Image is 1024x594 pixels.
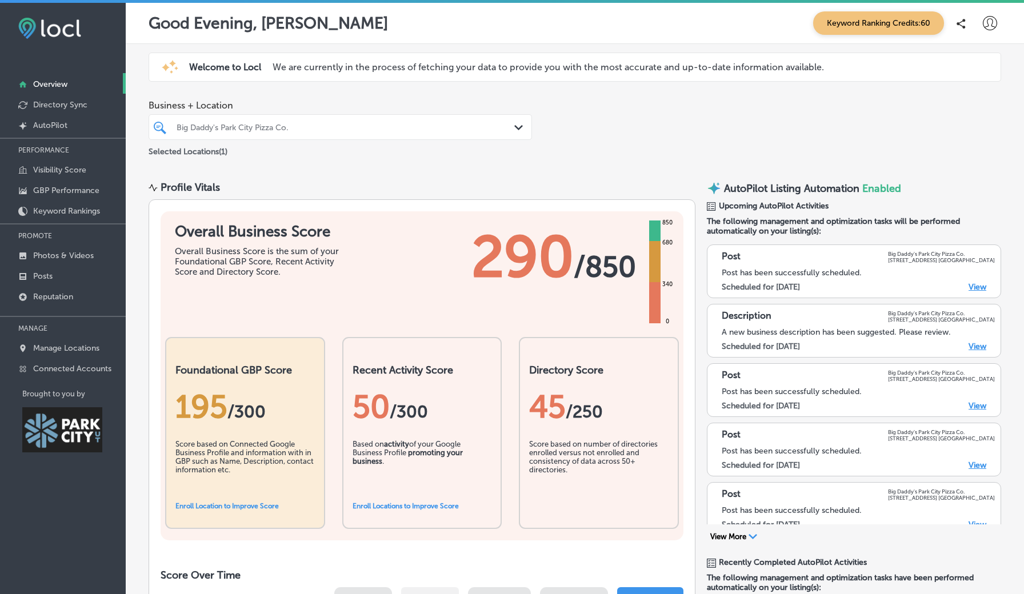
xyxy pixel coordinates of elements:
[353,440,492,497] div: Based on of your Google Business Profile .
[353,448,463,465] b: promoting your business
[574,250,636,284] span: / 850
[722,387,995,396] div: Post has been successfully scheduled.
[273,62,824,73] p: We are currently in the process of fetching your data to provide you with the most accurate and u...
[566,402,603,422] span: /250
[722,505,995,515] div: Post has been successfully scheduled.
[888,257,995,263] p: [STREET_ADDRESS] [GEOGRAPHIC_DATA]
[175,440,315,497] div: Score based on Connected Google Business Profile and information with in GBP such as Name, Descri...
[724,182,859,195] p: AutoPilot Listing Automation
[888,251,995,257] p: Big Daddy's Park City Pizza Co.
[353,364,492,376] h2: Recent Activity Score
[719,557,867,567] span: Recently Completed AutoPilot Activities
[33,206,100,216] p: Keyword Rankings
[175,388,315,426] div: 195
[33,79,67,89] p: Overview
[149,142,227,156] p: Selected Locations ( 1 )
[722,446,995,456] div: Post has been successfully scheduled.
[175,502,279,510] a: Enroll Location to Improve Score
[722,282,800,292] label: Scheduled for [DATE]
[161,181,220,194] div: Profile Vitals
[888,435,995,442] p: [STREET_ADDRESS] [GEOGRAPHIC_DATA]
[888,429,995,435] p: Big Daddy's Park City Pizza Co.
[813,11,944,35] span: Keyword Ranking Credits: 60
[33,121,67,130] p: AutoPilot
[33,186,99,195] p: GBP Performance
[722,370,741,382] p: Post
[707,532,761,542] button: View More
[33,271,53,281] p: Posts
[707,216,1001,236] span: The following management and optimization tasks will be performed automatically on your listing(s):
[722,520,800,529] label: Scheduled for [DATE]
[888,376,995,382] p: [STREET_ADDRESS] [GEOGRAPHIC_DATA]
[33,292,73,302] p: Reputation
[660,218,675,227] div: 850
[33,251,94,260] p: Photos & Videos
[888,495,995,501] p: [STREET_ADDRESS] [GEOGRAPHIC_DATA]
[353,388,492,426] div: 50
[471,223,574,291] span: 290
[969,342,986,351] a: View
[149,14,388,33] p: Good Evening, [PERSON_NAME]
[660,280,675,289] div: 340
[175,246,346,277] div: Overall Business Score is the sum of your Foundational GBP Score, Recent Activity Score and Direc...
[707,181,721,195] img: autopilot-icon
[33,364,111,374] p: Connected Accounts
[33,100,87,110] p: Directory Sync
[175,223,346,240] h1: Overall Business Score
[707,573,1001,592] span: The following management and optimization tasks have been performed automatically on your listing...
[722,488,741,501] p: Post
[888,310,995,316] p: Big Daddy's Park City Pizza Co.
[660,238,675,247] div: 680
[969,401,986,411] a: View
[175,364,315,376] h2: Foundational GBP Score
[969,460,986,470] a: View
[161,569,683,581] h2: Score Over Time
[888,370,995,376] p: Big Daddy's Park City Pizza Co.
[719,201,829,211] span: Upcoming AutoPilot Activities
[722,327,995,337] div: A new business description has been suggested. Please review.
[722,251,741,263] p: Post
[149,100,532,111] span: Business + Location
[888,488,995,495] p: Big Daddy's Park City Pizza Co.
[189,62,261,73] span: Welcome to Locl
[353,502,459,510] a: Enroll Locations to Improve Score
[969,520,986,529] a: View
[529,388,669,426] div: 45
[22,390,126,398] p: Brought to you by
[227,402,266,422] span: / 300
[22,407,102,452] img: Park City
[18,18,81,39] img: fda3e92497d09a02dc62c9cd864e3231.png
[33,165,86,175] p: Visibility Score
[529,364,669,376] h2: Directory Score
[529,440,669,497] div: Score based on number of directories enrolled versus not enrolled and consistency of data across ...
[722,429,741,442] p: Post
[722,268,995,278] div: Post has been successfully scheduled.
[722,310,771,323] p: Description
[888,316,995,323] p: [STREET_ADDRESS] [GEOGRAPHIC_DATA]
[384,440,409,448] b: activity
[862,182,901,195] span: Enabled
[390,402,428,422] span: /300
[663,317,671,326] div: 0
[722,342,800,351] label: Scheduled for [DATE]
[722,460,800,470] label: Scheduled for [DATE]
[969,282,986,292] a: View
[177,122,515,132] div: Big Daddy's Park City Pizza Co.
[33,343,99,353] p: Manage Locations
[722,401,800,411] label: Scheduled for [DATE]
